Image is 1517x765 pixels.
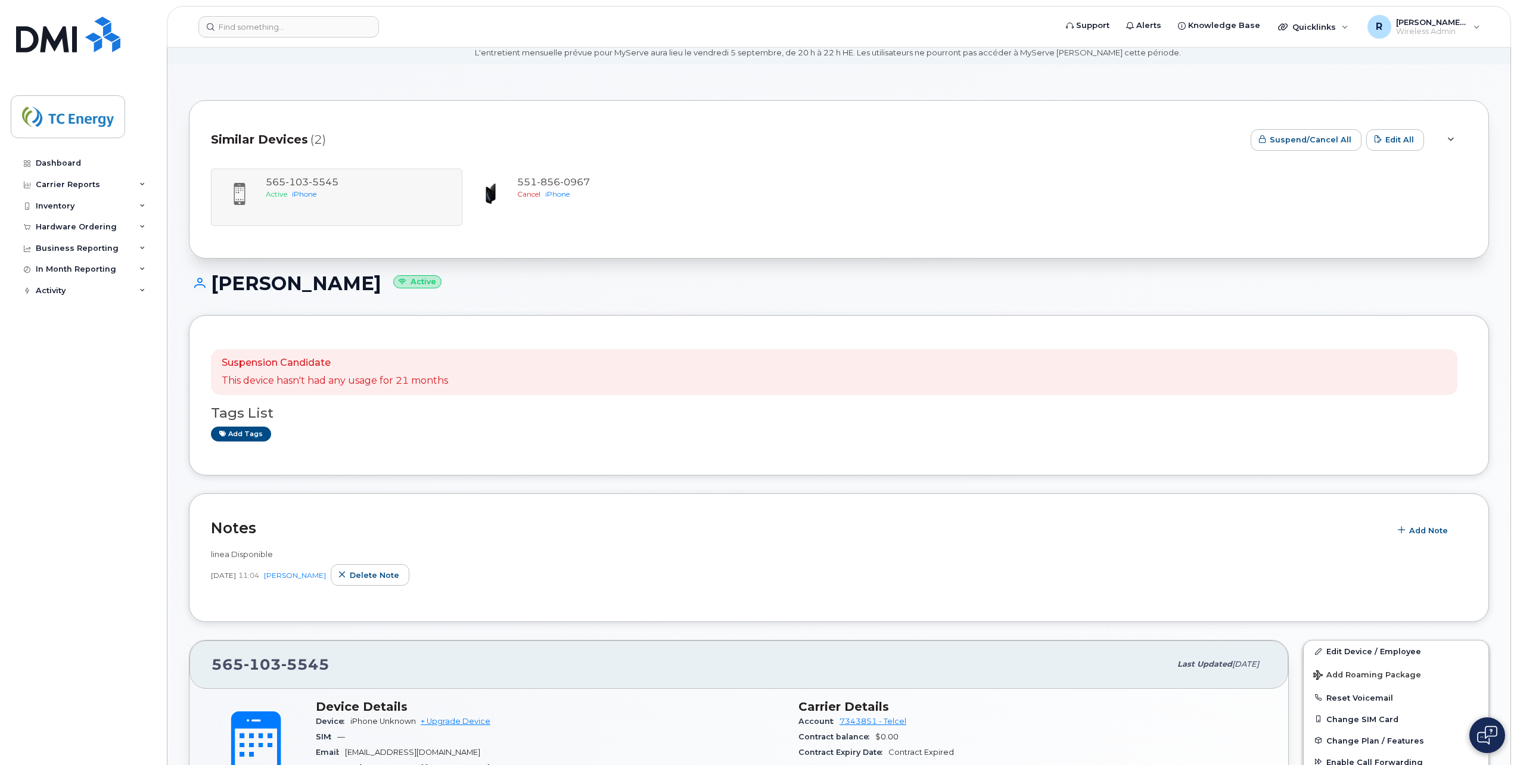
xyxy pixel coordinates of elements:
[281,655,329,673] span: 5545
[350,570,399,581] span: Delete note
[393,275,442,289] small: Active
[238,570,259,580] span: 11:04
[316,732,337,741] span: SIM
[1313,670,1421,682] span: Add Roaming Package
[244,655,281,673] span: 103
[479,182,503,206] img: image20231002-3703462-1mz9tax.jpeg
[798,699,1267,714] h3: Carrier Details
[1366,129,1424,151] button: Edit All
[1076,20,1109,32] span: Support
[1292,22,1336,32] span: Quicklinks
[1304,730,1488,751] button: Change Plan / Features
[1359,15,1488,39] div: roberto_aviles@tcenergy.com
[331,564,409,586] button: Delete note
[211,570,236,580] span: [DATE]
[222,374,448,388] p: This device hasn't had any usage for 21 months
[888,748,954,757] span: Contract Expired
[211,519,1384,537] h2: Notes
[875,732,899,741] span: $0.00
[1136,20,1161,32] span: Alerts
[470,176,707,217] a: 5518560967CanceliPhone
[1304,640,1488,662] a: Edit Device / Employee
[211,427,271,441] a: Add tags
[537,176,560,188] span: 856
[798,748,888,757] span: Contract Expiry Date
[211,406,1467,421] h3: Tags List
[1396,27,1468,36] span: Wireless Admin
[264,571,326,580] a: [PERSON_NAME]
[1396,17,1468,27] span: [PERSON_NAME][EMAIL_ADDRESS][DOMAIN_NAME]
[798,717,840,726] span: Account
[545,189,570,198] span: iPhone
[211,131,308,148] span: Similar Devices
[189,273,1489,294] h1: [PERSON_NAME]
[1304,708,1488,730] button: Change SIM Card
[1058,14,1118,38] a: Support
[1477,726,1497,745] img: Open chat
[316,717,350,726] span: Device
[316,748,345,757] span: Email
[212,655,329,673] span: 565
[1118,14,1170,38] a: Alerts
[1376,20,1382,34] span: R
[198,16,379,38] input: Find something...
[222,356,448,370] p: Suspension Candidate
[517,176,590,188] span: 551
[560,176,590,188] span: 0967
[316,699,784,714] h3: Device Details
[517,189,540,198] span: Cancel
[337,732,345,741] span: —
[1270,15,1357,39] div: Quicklinks
[1385,134,1414,145] span: Edit All
[840,717,906,726] a: 7343851 - Telcel
[798,732,875,741] span: Contract balance
[1170,14,1269,38] a: Knowledge Base
[1390,520,1458,542] button: Add Note
[1304,687,1488,708] button: Reset Voicemail
[1304,662,1488,686] button: Add Roaming Package
[1232,660,1259,668] span: [DATE]
[345,748,480,757] span: [EMAIL_ADDRESS][DOMAIN_NAME]
[1188,20,1260,32] span: Knowledge Base
[1270,134,1351,145] span: Suspend/Cancel All
[1409,525,1448,536] span: Add Note
[421,717,490,726] a: + Upgrade Device
[1177,660,1232,668] span: Last updated
[1251,129,1361,151] button: Suspend/Cancel All
[310,131,326,148] span: (2)
[350,717,416,726] span: iPhone Unknown
[1326,736,1424,745] span: Change Plan / Features
[211,549,273,559] span: linea Disponible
